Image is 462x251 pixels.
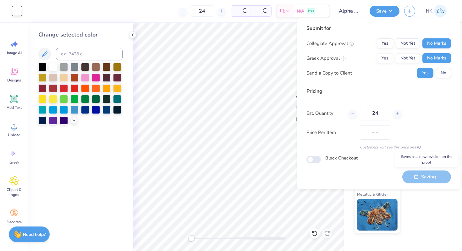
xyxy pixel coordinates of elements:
div: Submit for [306,25,451,32]
strong: Need help? [23,231,46,237]
button: Save [370,6,399,17]
div: Send a Copy to Client [306,70,352,77]
span: Free [308,9,314,13]
button: Not Yet [396,38,420,48]
span: Metallic & Glitter [357,191,388,198]
span: Decorate [7,220,22,225]
span: Designs [7,78,21,83]
div: Accessibility label [188,235,195,242]
span: NK [426,8,432,15]
img: Nasrullah Khan [434,5,447,17]
div: Collegiate Approval [306,40,354,47]
input: – – [190,5,214,17]
div: Change selected color [38,31,123,39]
input: Untitled Design [334,5,365,17]
span: Add Text [7,105,22,110]
label: Price Per Item [306,129,355,136]
button: No Marks [422,38,451,48]
button: Yes [377,38,393,48]
div: Pricing [306,87,451,95]
button: No Marks [422,53,451,63]
img: Metallic & Glitter [357,199,398,231]
button: Yes [417,68,433,78]
span: Greek [9,160,19,165]
label: Block Checkout [325,155,358,161]
div: Saves as a new revision on the proof [395,152,458,167]
div: Greek Approval [306,55,346,62]
div: Customers will see this price on HQ. [306,144,451,150]
span: Upload [8,132,20,137]
label: Est. Quantity [306,110,344,117]
a: NK [423,5,449,17]
span: Clipart & logos [4,187,25,197]
span: N/A [297,8,304,14]
button: Yes [377,53,393,63]
button: No [436,68,451,78]
input: – – [360,106,390,120]
span: Image AI [7,50,22,55]
button: Not Yet [396,53,420,63]
input: e.g. 7428 c [56,48,123,60]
